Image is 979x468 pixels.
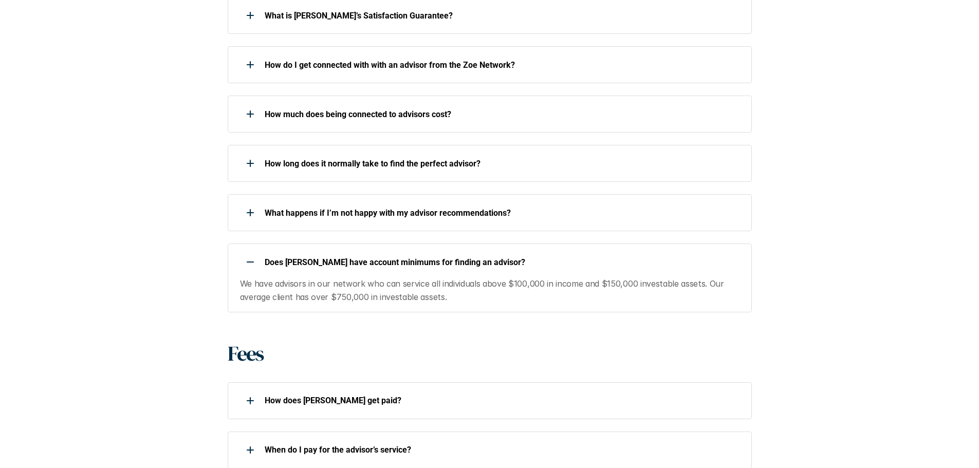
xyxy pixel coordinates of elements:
[265,445,738,455] p: When do I pay for the advisor’s service?
[265,208,738,218] p: What happens if I’m not happy with my advisor recommendations?
[265,396,738,405] p: How does [PERSON_NAME] get paid?
[240,277,739,304] p: We have advisors in our network who can service all individuals above $100,000 in income and $150...
[265,257,738,267] p: Does [PERSON_NAME] have account minimums for finding an advisor?
[228,341,263,366] h1: Fees
[265,159,738,169] p: How long does it normally take to find the perfect advisor?
[265,11,738,21] p: What is [PERSON_NAME]’s Satisfaction Guarantee?
[265,60,738,70] p: How do I get connected with with an advisor from the Zoe Network?
[265,109,738,119] p: How much does being connected to advisors cost?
